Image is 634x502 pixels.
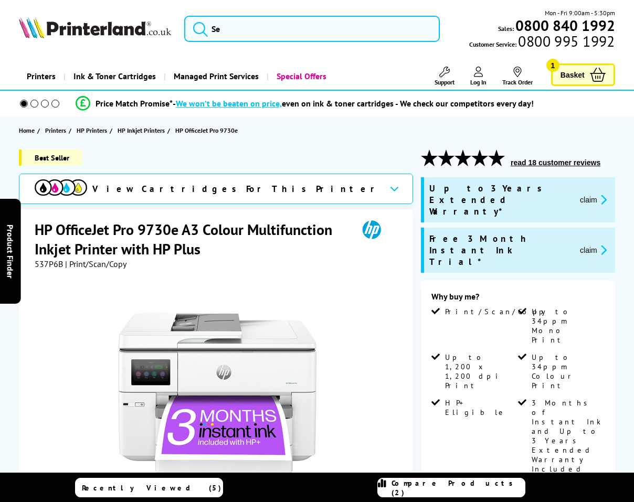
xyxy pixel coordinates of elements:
a: Printerland Logo [19,17,171,40]
span: Sales: [498,24,514,34]
input: Se [184,16,440,42]
a: HP Inkjet Printers [118,125,167,136]
button: promo-description [577,194,610,206]
div: - even on ink & toner cartridges - We check our competitors every day! [173,98,534,109]
span: HP+ Eligible [445,398,516,417]
span: Customer Service: [469,36,615,49]
span: 3 Months of Instant Ink and Up to 3 Years Extended Warranty Included with HP+ [532,398,603,483]
span: Home [19,125,35,136]
img: Printerland Logo [19,17,171,38]
b: 0800 840 1992 [515,16,615,35]
img: HP [347,220,396,239]
div: Why buy me? [431,291,605,307]
span: Log In [470,78,487,86]
a: Track Order [502,67,533,86]
span: Free 3 Month Instant Ink Trial* [429,233,572,268]
span: Printers [45,125,66,136]
span: 1 [546,59,559,72]
span: HP Inkjet Printers [118,125,165,136]
button: read 18 customer reviews [508,158,604,167]
span: Best Seller [19,149,82,166]
span: HP Printers [77,125,107,136]
span: Basket [561,68,585,82]
span: Ink & Toner Cartridges [73,63,156,90]
a: Home [19,125,37,136]
a: Managed Print Services [164,63,267,90]
li: modal_Promise [5,94,604,113]
a: Printers [45,125,69,136]
span: Up to 34ppm Colour Print [532,353,603,390]
a: Basket 1 [551,63,615,86]
span: 537P6B [35,259,63,269]
img: HP OfficeJet Pro 9730e [114,290,320,496]
a: Compare Products (2) [377,478,525,497]
img: cmyk-icon.svg [35,179,87,196]
a: 0800 840 1992 [514,20,615,30]
a: Printers [19,63,64,90]
span: Up to 1,200 x 1,200 dpi Print [445,353,516,390]
a: HP OfficeJet Pro 9730e [175,125,240,136]
span: Mon - Fri 9:00am - 5:30pm [545,8,615,18]
span: HP OfficeJet Pro 9730e [175,125,238,136]
a: Support [435,67,455,86]
span: Support [435,78,455,86]
span: We won’t be beaten on price, [176,98,282,109]
a: HP Printers [77,125,110,136]
span: Price Match Promise* [96,98,173,109]
span: 0800 995 1992 [516,36,615,46]
button: promo-description [577,244,610,256]
span: Product Finder [5,224,16,278]
span: View Cartridges For This Printer [92,183,381,195]
a: Ink & Toner Cartridges [64,63,164,90]
span: Up to 34ppm Mono Print [532,307,603,345]
span: Recently Viewed (5) [82,483,221,493]
h1: HP OfficeJet Pro 9730e A3 Colour Multifunction Inkjet Printer with HP Plus [35,220,347,259]
a: Log In [470,67,487,86]
a: Recently Viewed (5) [75,478,223,497]
span: Print/Scan/Copy [445,307,553,316]
span: Up to 3 Years Extended Warranty* [429,183,572,217]
span: | Print/Scan/Copy [65,259,126,269]
span: Compare Products (2) [392,478,525,497]
a: Special Offers [267,63,334,90]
